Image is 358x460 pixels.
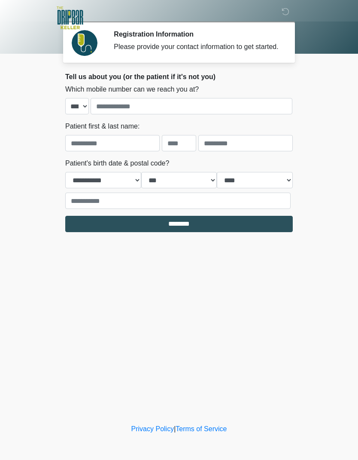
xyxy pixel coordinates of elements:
[72,30,97,56] img: Agent Avatar
[65,73,293,81] h2: Tell us about you (or the patient if it's not you)
[65,84,199,95] label: Which mobile number can we reach you at?
[176,425,227,432] a: Terms of Service
[174,425,176,432] a: |
[114,42,280,52] div: Please provide your contact information to get started.
[65,121,140,132] label: Patient first & last name:
[57,6,83,29] img: The DRIPBaR - Keller Logo
[65,158,169,169] label: Patient's birth date & postal code?
[131,425,174,432] a: Privacy Policy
